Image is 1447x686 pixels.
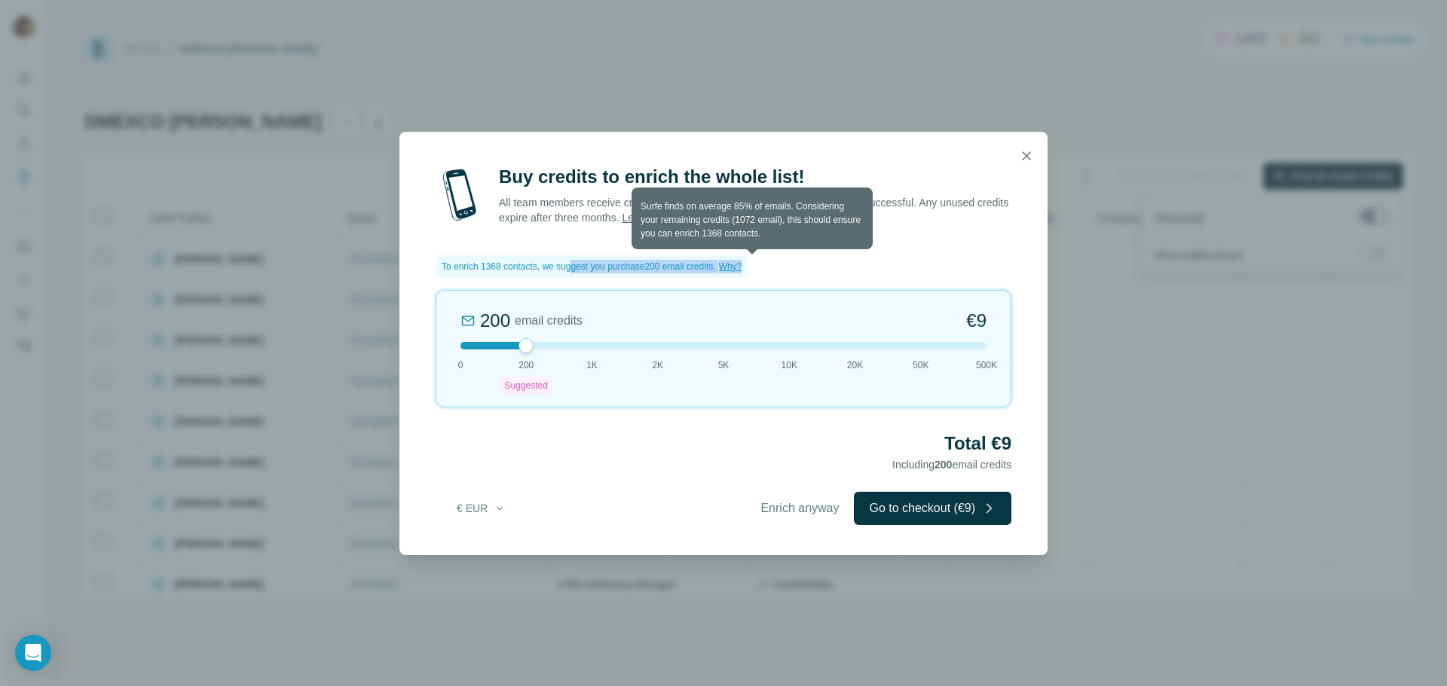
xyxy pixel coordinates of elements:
[718,358,730,372] span: 5K
[436,431,1011,456] h2: Total €9
[500,377,552,395] div: Suggested
[515,312,583,330] span: email credits
[719,261,742,272] span: Why?
[519,358,534,372] span: 200
[913,358,928,372] span: 50K
[499,195,1011,225] p: All team members receive credits, and they are only spent when the search is successful. Any unus...
[442,260,716,273] span: To enrich 1368 contacts, we suggest you purchase 200 email credits .
[15,635,51,671] div: Open Intercom Messenger
[966,309,987,333] span: €9
[782,358,797,372] span: 10K
[976,358,997,372] span: 500K
[480,309,510,333] div: 200
[892,459,1011,471] span: Including email credits
[622,212,676,224] a: Learn more
[458,358,463,372] span: 0
[652,358,663,372] span: 2K
[446,495,516,522] button: € EUR
[586,358,598,372] span: 1K
[935,459,952,471] span: 200
[847,358,863,372] span: 20K
[760,499,839,517] span: Enrich anyway
[436,165,484,225] img: mobile-phone
[854,492,1011,525] button: Go to checkout (€9)
[745,492,854,525] button: Enrich anyway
